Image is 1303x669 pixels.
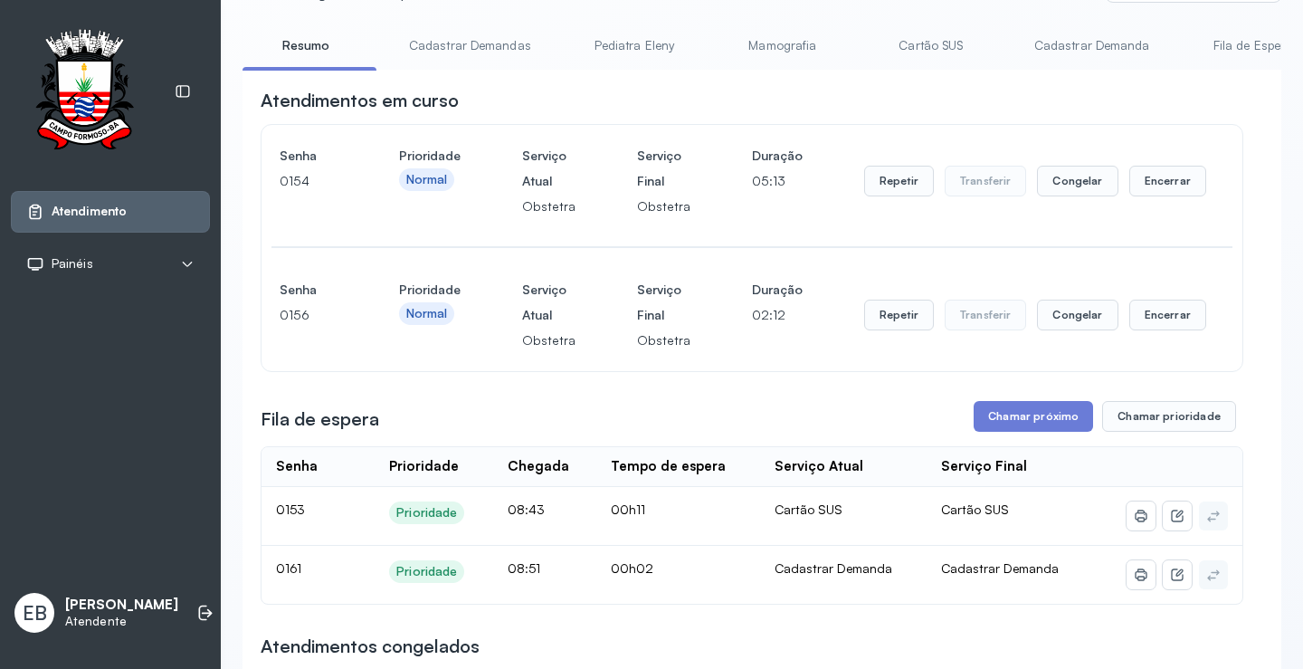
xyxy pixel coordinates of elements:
[26,203,195,221] a: Atendimento
[261,88,459,113] h3: Atendimentos em curso
[752,168,803,194] p: 05:13
[571,31,698,61] a: Pediatra Eleny
[1037,166,1118,196] button: Congelar
[276,458,318,475] div: Senha
[1102,401,1236,432] button: Chamar prioridade
[399,277,461,302] h4: Prioridade
[611,560,653,576] span: 00h02
[974,401,1093,432] button: Chamar próximo
[945,166,1027,196] button: Transferir
[1129,300,1206,330] button: Encerrar
[276,502,305,517] span: 0153
[389,458,459,475] div: Prioridade
[280,302,338,328] p: 0156
[868,31,994,61] a: Cartão SUS
[508,458,569,475] div: Chegada
[52,256,93,272] span: Painéis
[52,204,127,219] span: Atendimento
[65,597,178,614] p: [PERSON_NAME]
[775,560,912,577] div: Cadastrar Demanda
[1037,300,1118,330] button: Congelar
[522,328,575,353] p: Obstetra
[261,406,379,432] h3: Fila de espera
[941,560,1059,576] span: Cadastrar Demanda
[19,29,149,155] img: Logotipo do estabelecimento
[637,277,690,328] h4: Serviço Final
[396,564,457,579] div: Prioridade
[637,194,690,219] p: Obstetra
[864,300,934,330] button: Repetir
[406,172,448,187] div: Normal
[522,143,575,194] h4: Serviço Atual
[945,300,1027,330] button: Transferir
[399,143,461,168] h4: Prioridade
[280,277,338,302] h4: Senha
[508,560,540,576] span: 08:51
[752,302,803,328] p: 02:12
[522,277,575,328] h4: Serviço Atual
[280,168,338,194] p: 0154
[508,502,545,517] span: 08:43
[941,502,1009,517] span: Cartão SUS
[1129,166,1206,196] button: Encerrar
[611,458,726,475] div: Tempo de espera
[611,502,645,517] span: 00h11
[637,328,690,353] p: Obstetra
[775,458,863,475] div: Serviço Atual
[637,143,690,194] h4: Serviço Final
[391,31,549,61] a: Cadastrar Demandas
[65,614,178,629] p: Atendente
[396,505,457,521] div: Prioridade
[280,143,338,168] h4: Senha
[719,31,846,61] a: Mamografia
[1016,31,1168,61] a: Cadastrar Demanda
[243,31,369,61] a: Resumo
[406,306,448,321] div: Normal
[941,458,1027,475] div: Serviço Final
[752,143,803,168] h4: Duração
[864,166,934,196] button: Repetir
[775,502,912,518] div: Cartão SUS
[752,277,803,302] h4: Duração
[261,634,480,659] h3: Atendimentos congelados
[276,560,301,576] span: 0161
[522,194,575,219] p: Obstetra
